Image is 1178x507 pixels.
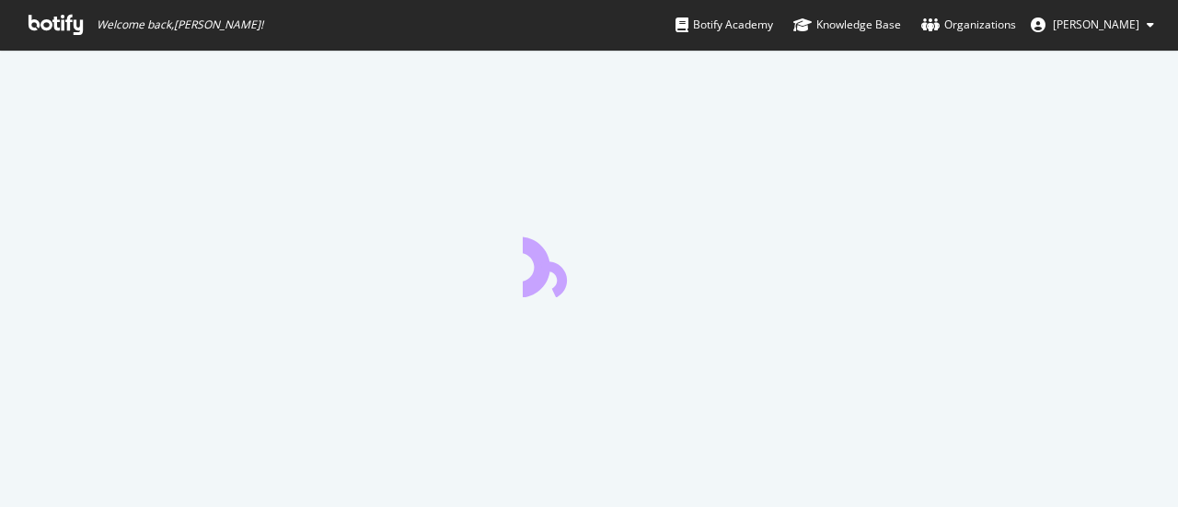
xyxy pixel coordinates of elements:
span: Manuel Rodney Pérez [1053,17,1139,32]
div: Organizations [921,16,1016,34]
span: Welcome back, [PERSON_NAME] ! [97,17,263,32]
div: animation [523,231,655,297]
div: Knowledge Base [793,16,901,34]
div: Botify Academy [676,16,773,34]
button: [PERSON_NAME] [1016,10,1169,40]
